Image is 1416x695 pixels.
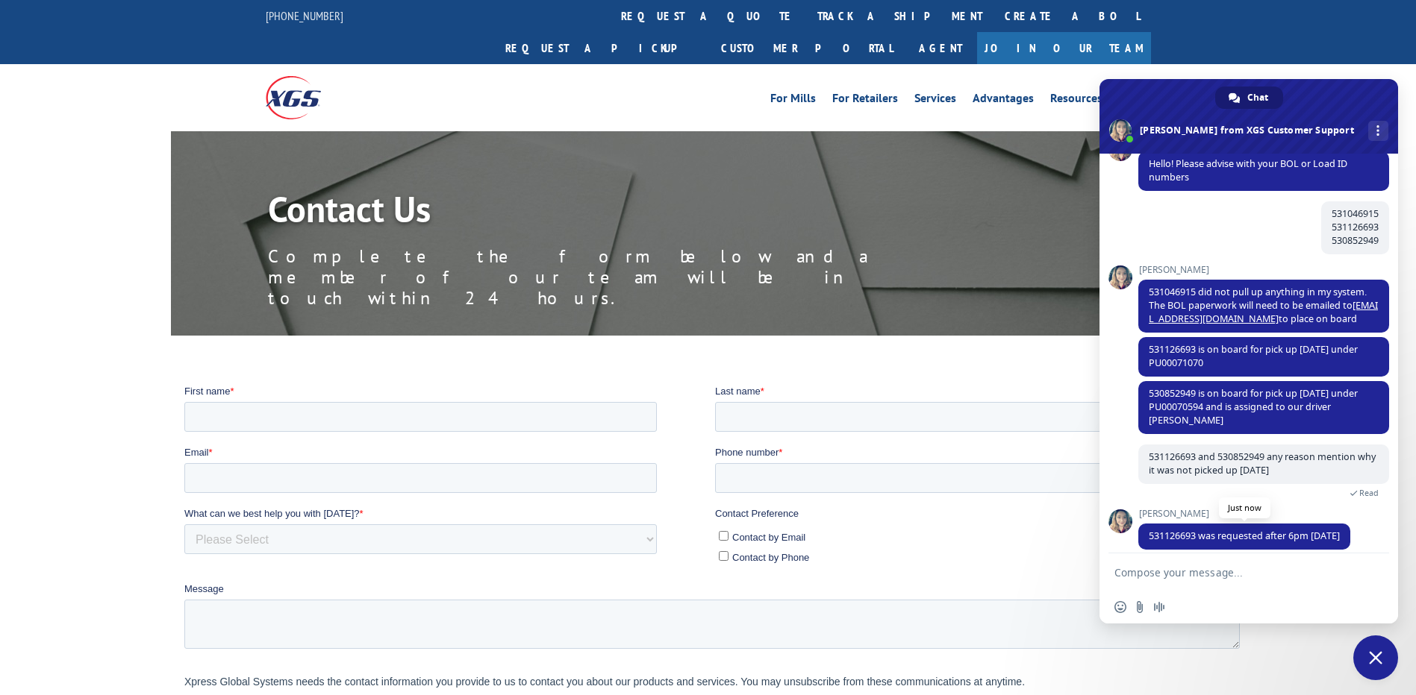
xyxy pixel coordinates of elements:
[1134,601,1146,613] span: Send a file
[1138,509,1350,519] span: [PERSON_NAME]
[1149,387,1358,427] span: 530852949 is on board for pick up [DATE] under PU00070594 and is assigned to our driver [PERSON_N...
[1149,450,1376,477] span: 531126693 and 530852949 any reason mention why it was not picked up [DATE]
[268,246,940,309] p: Complete the form below and a member of our team will be in touch within 24 hours.
[1353,635,1398,680] div: Close chat
[1114,566,1350,579] textarea: Compose your message...
[1149,157,1347,183] span: Hello! Please advise with your BOL or Load ID numbers
[832,92,898,109] a: For Retailers
[1138,265,1389,275] span: [PERSON_NAME]
[1359,488,1379,498] span: Read
[1114,601,1126,613] span: Insert an emoji
[710,32,904,64] a: Customer Portal
[266,8,343,23] a: [PHONE_NUMBER]
[904,32,977,64] a: Agent
[1368,121,1388,141] div: More channels
[1149,343,1358,369] span: 531126693 is on board for pick up [DATE] under PU00071070
[1247,87,1268,109] span: Chat
[1149,299,1378,325] a: [EMAIL_ADDRESS][DOMAIN_NAME]
[1050,92,1102,109] a: Resources
[770,92,816,109] a: For Mills
[1149,286,1378,325] span: 531046915 did not pull up anything in my system. The BOL paperwork will need to be emailed to to ...
[977,32,1151,64] a: Join Our Team
[268,191,940,234] h1: Contact Us
[1149,529,1340,542] span: 531126693 was requested after 6pm [DATE]
[914,92,956,109] a: Services
[1332,207,1379,247] span: 531046915 531126693 530852949
[494,32,710,64] a: Request a pickup
[1215,87,1283,109] div: Chat
[973,92,1034,109] a: Advantages
[1153,601,1165,613] span: Audio message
